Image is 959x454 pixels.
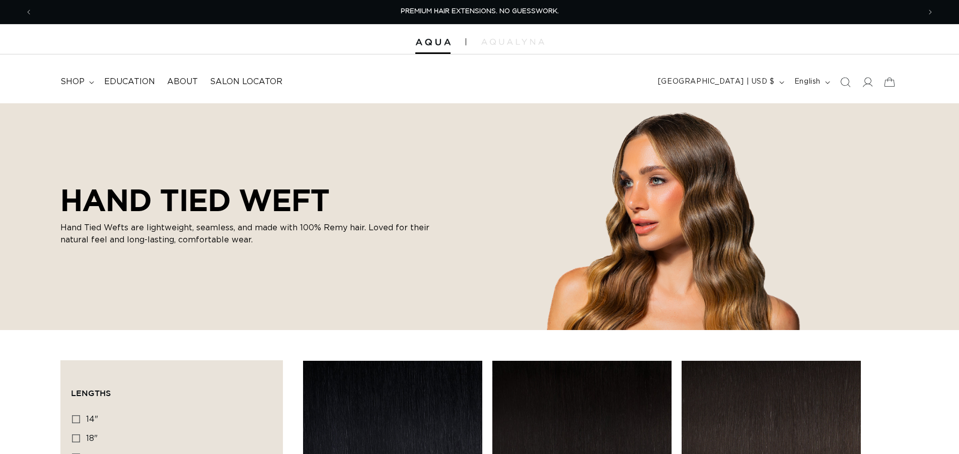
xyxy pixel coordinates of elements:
button: [GEOGRAPHIC_DATA] | USD $ [652,73,788,92]
span: [GEOGRAPHIC_DATA] | USD $ [658,77,775,87]
span: shop [60,77,85,87]
span: Lengths [71,388,111,398]
span: 14" [86,415,98,423]
span: PREMIUM HAIR EXTENSIONS. NO GUESSWORK. [401,8,559,15]
summary: Lengths (0 selected) [71,371,272,407]
p: Hand Tied Wefts are lightweight, seamless, and made with 100% Remy hair. Loved for their natural ... [60,222,443,246]
button: Next announcement [919,3,941,22]
img: aqualyna.com [481,39,544,45]
a: Salon Locator [204,71,288,93]
button: English [788,73,834,92]
summary: shop [54,71,98,93]
img: Aqua Hair Extensions [415,39,451,46]
h2: HAND TIED WEFT [60,182,443,218]
a: Education [98,71,161,93]
span: 18" [86,434,98,442]
span: Salon Locator [210,77,282,87]
a: About [161,71,204,93]
span: English [794,77,821,87]
button: Previous announcement [18,3,40,22]
summary: Search [834,71,856,93]
span: Education [104,77,155,87]
span: About [167,77,198,87]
